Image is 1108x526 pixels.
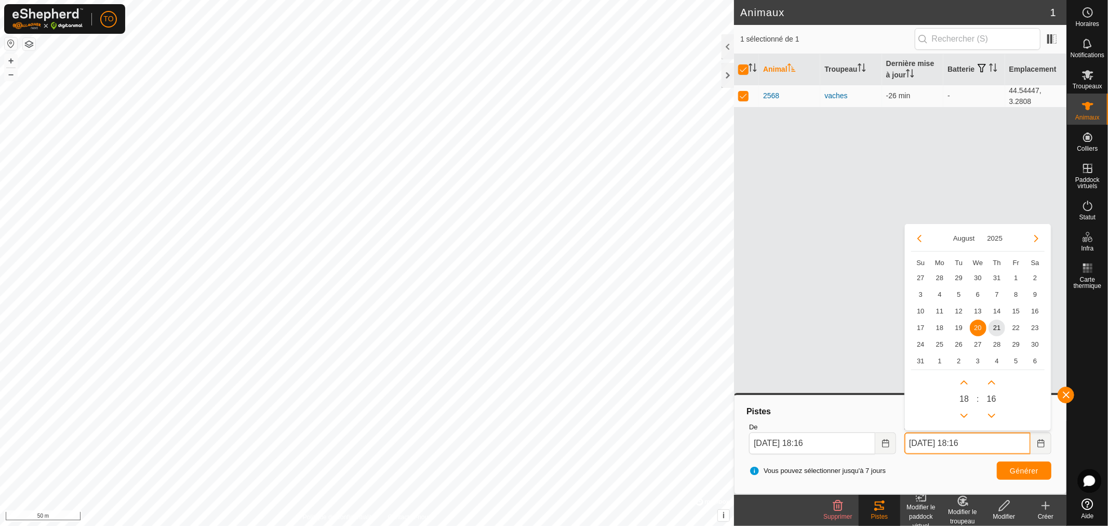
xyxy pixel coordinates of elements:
[989,336,1005,353] span: 28
[993,259,1001,267] span: Th
[989,303,1005,320] span: 14
[987,320,1007,336] td: 21
[970,320,986,336] span: 20
[388,512,431,522] a: Contactez-nous
[968,303,987,320] td: 13
[987,270,1007,286] td: 31
[949,320,968,336] td: 19
[1010,467,1038,475] span: Générer
[740,34,915,45] span: 1 sélectionné de 1
[987,393,996,405] span: 16
[1079,214,1096,220] span: Statut
[1071,52,1104,58] span: Notifications
[912,286,929,303] span: 3
[912,303,929,320] span: 10
[1008,320,1024,336] span: 22
[956,407,972,424] p-button: Previous Hour
[911,336,930,353] td: 24
[1025,270,1045,286] td: 2
[740,6,1050,19] h2: Animaux
[951,270,967,286] span: 29
[1007,336,1026,353] td: 29
[912,270,929,286] span: 27
[1025,320,1045,336] td: 23
[973,259,983,267] span: We
[949,303,968,320] td: 12
[989,65,997,73] p-sorticon: Activer pour trier
[951,353,967,370] span: 2
[1027,286,1044,303] span: 9
[912,336,929,353] span: 24
[987,303,1007,320] td: 14
[987,286,1007,303] td: 7
[749,466,886,476] span: Vous pouvez sélectionner jusqu'à 7 jours
[983,407,1000,424] p-button: Previous Minute
[1027,303,1044,320] span: 16
[1027,353,1044,370] span: 6
[1076,21,1099,27] span: Horaires
[1081,513,1093,519] span: Aide
[930,286,950,303] td: 4
[1070,177,1105,189] span: Paddock virtuels
[970,286,986,303] span: 6
[987,336,1007,353] td: 28
[1007,303,1026,320] td: 15
[989,353,1005,370] span: 4
[951,303,967,320] span: 12
[823,513,852,520] span: Supprimer
[912,320,929,336] span: 17
[931,303,948,320] span: 11
[912,353,929,370] span: 31
[1008,270,1024,286] span: 1
[911,353,930,370] td: 31
[1007,320,1026,336] td: 22
[983,232,1007,244] button: Choose Year
[820,54,882,85] th: Troupeau
[1067,494,1108,523] a: Aide
[949,336,968,353] td: 26
[1007,270,1026,286] td: 1
[1025,512,1066,521] div: Créer
[911,303,930,320] td: 10
[1073,83,1102,89] span: Troupeaux
[989,320,1005,336] span: 21
[930,320,950,336] td: 18
[1005,85,1066,107] td: 44.54447, 3.2808
[303,512,375,522] a: Politique de confidentialité
[1075,114,1100,121] span: Animaux
[1008,286,1024,303] span: 8
[1070,277,1105,289] span: Carte thermique
[915,28,1040,50] input: Rechercher (S)
[942,507,983,526] div: Modifier le troupeau
[931,320,948,336] span: 18
[968,270,987,286] td: 30
[956,374,972,391] p-button: Next Hour
[875,432,896,454] button: Choose Date
[1007,286,1026,303] td: 8
[787,65,796,73] p-sorticon: Activer pour trier
[5,68,17,81] button: –
[989,270,1005,286] span: 31
[749,65,757,73] p-sorticon: Activer pour trier
[859,512,900,521] div: Pistes
[989,286,1005,303] span: 7
[911,270,930,286] td: 27
[1025,286,1045,303] td: 9
[5,55,17,67] button: +
[951,286,967,303] span: 5
[968,353,987,370] td: 3
[1031,432,1051,454] button: Choose Date
[935,259,944,267] span: Mo
[970,303,986,320] span: 13
[943,54,1005,85] th: Batterie
[1050,5,1056,20] span: 1
[1005,54,1066,85] th: Emplacement
[886,91,911,100] span: 21 août 2025, 17 h 49
[968,336,987,353] td: 27
[949,232,979,244] button: Choose Month
[904,223,1051,431] div: Choose Date
[1008,336,1024,353] span: 29
[749,422,896,432] label: De
[858,65,866,73] p-sorticon: Activer pour trier
[931,353,948,370] span: 1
